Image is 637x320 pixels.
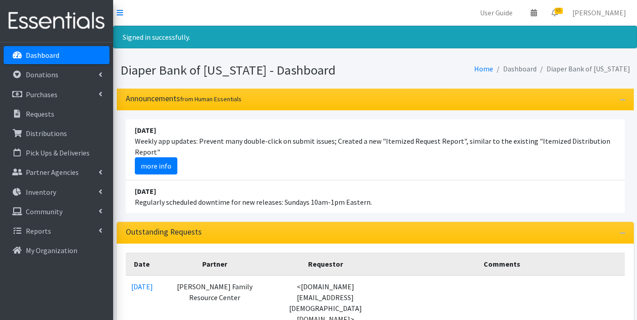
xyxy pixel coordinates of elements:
th: Partner [158,253,271,275]
a: [PERSON_NAME] [565,4,633,22]
a: Inventory [4,183,109,201]
li: Dashboard [493,62,537,75]
a: Dashboard [4,46,109,64]
p: Partner Agencies [26,168,79,177]
th: Date [126,253,158,275]
div: Signed in successfully. [113,26,637,48]
a: Distributions [4,124,109,142]
a: User Guide [473,4,520,22]
li: Regularly scheduled downtime for new releases: Sundays 10am-1pm Eastern. [126,180,625,213]
p: Inventory [26,188,56,197]
a: Community [4,202,109,221]
p: Community [26,207,62,216]
strong: [DATE] [135,187,156,196]
th: Requestor [271,253,380,275]
a: My Organization [4,241,109,259]
a: Pick Ups & Deliveries [4,144,109,162]
p: Pick Ups & Deliveries [26,148,90,157]
a: 65 [544,4,565,22]
li: Weekly app updates: Prevent many double-click on submit issues; Created a new "Itemized Request R... [126,119,625,180]
a: Reports [4,222,109,240]
a: Requests [4,105,109,123]
p: Donations [26,70,58,79]
p: Purchases [26,90,57,99]
a: [DATE] [131,282,153,291]
a: Home [474,64,493,73]
span: 65 [555,8,563,14]
p: Dashboard [26,51,59,60]
li: Diaper Bank of [US_STATE] [537,62,630,75]
h3: Outstanding Requests [126,227,202,237]
h1: Diaper Bank of [US_STATE] - Dashboard [120,62,372,78]
p: Requests [26,109,54,118]
strong: [DATE] [135,126,156,135]
img: HumanEssentials [4,6,109,36]
th: Comments [380,253,624,275]
a: Donations [4,66,109,84]
h3: Announcements [126,94,242,104]
a: more info [135,157,177,174]
a: Purchases [4,85,109,104]
p: My Organization [26,246,77,255]
a: Partner Agencies [4,163,109,181]
p: Reports [26,226,51,235]
p: Distributions [26,129,67,138]
small: from Human Essentials [180,95,242,103]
